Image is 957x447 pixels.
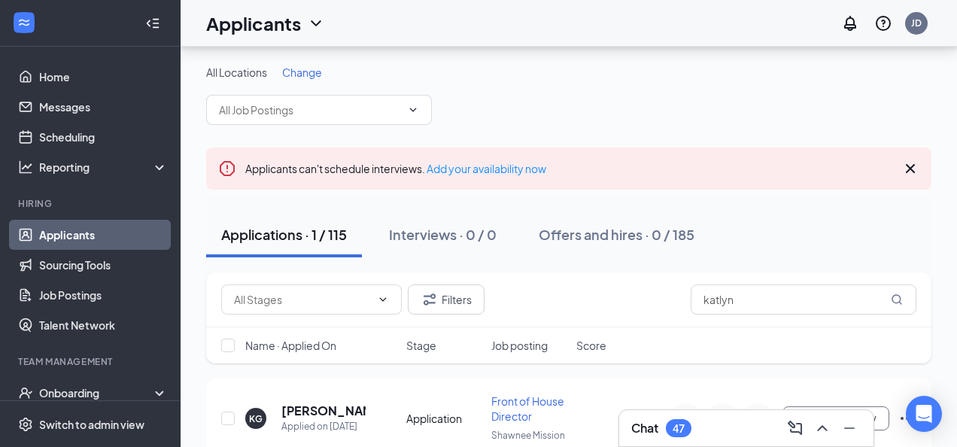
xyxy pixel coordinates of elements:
div: Open Intercom Messenger [906,396,942,432]
svg: ChevronUp [813,419,831,437]
a: Job Postings [39,280,168,310]
div: KG [249,412,263,425]
div: Offers and hires · 0 / 185 [539,225,694,244]
svg: MagnifyingGlass [891,293,903,306]
div: Applications · 1 / 115 [221,225,347,244]
svg: Ellipses [898,409,916,427]
span: Front of House Director [491,394,564,423]
svg: Settings [18,417,33,432]
div: Application [406,411,482,426]
div: Hiring [18,197,165,210]
svg: ComposeMessage [786,419,804,437]
span: Shawnee Mission [491,430,565,441]
svg: ChevronDown [407,104,419,116]
svg: Notifications [841,14,859,32]
svg: Filter [421,290,439,309]
span: All Locations [206,65,267,79]
h3: Chat [631,420,658,436]
a: Messages [39,92,168,122]
svg: QuestionInfo [874,14,892,32]
button: Minimize [837,416,861,440]
div: Switch to admin view [39,417,144,432]
svg: Collapse [145,16,160,31]
a: Sourcing Tools [39,250,168,280]
a: Scheduling [39,122,168,152]
input: All Stages [234,291,371,308]
button: ChevronUp [810,416,834,440]
span: Job posting [491,338,548,353]
a: Talent Network [39,310,168,340]
a: Add your availability now [427,162,546,175]
div: Onboarding [39,385,155,400]
span: Name · Applied On [245,338,336,353]
svg: Analysis [18,160,33,175]
input: All Job Postings [219,102,401,118]
svg: ChevronDown [307,14,325,32]
button: Filter Filters [408,284,485,315]
input: Search in applications [691,284,916,315]
div: 47 [673,422,685,435]
a: Home [39,62,168,92]
svg: ChevronDown [377,293,389,306]
div: JD [911,17,922,29]
div: Reporting [39,160,169,175]
button: Schedule Interview [782,406,889,430]
h5: [PERSON_NAME] [281,403,366,419]
svg: UserCheck [18,385,33,400]
svg: Cross [901,160,919,178]
svg: WorkstreamLogo [17,15,32,30]
div: Applied on [DATE] [281,419,366,434]
a: Applicants [39,220,168,250]
svg: Minimize [840,419,858,437]
span: Change [282,65,322,79]
span: Applicants can't schedule interviews. [245,162,546,175]
button: ComposeMessage [783,416,807,440]
span: Score [576,338,606,353]
h1: Applicants [206,11,301,36]
span: Stage [406,338,436,353]
div: Interviews · 0 / 0 [389,225,497,244]
div: Team Management [18,355,165,368]
svg: Error [218,160,236,178]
